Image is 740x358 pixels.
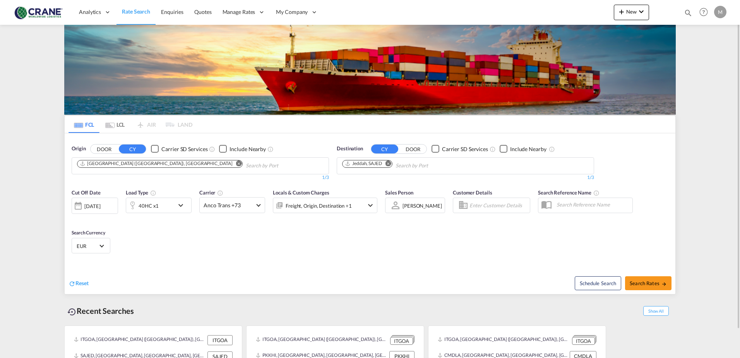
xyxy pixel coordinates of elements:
input: Enter Customer Details [469,200,528,211]
md-icon: icon-magnify [684,9,692,17]
span: EUR [77,243,98,250]
span: Cut Off Date [72,189,101,196]
div: 1/3 [337,174,594,181]
md-datepicker: Select [72,213,77,224]
md-icon: Unchecked: Search for CY (Container Yard) services for all selected carriers.Checked : Search for... [490,146,496,152]
div: ITGOA, Genova (Genoa), Italy, Southern Europe, Europe [74,335,206,345]
md-pagination-wrapper: Use the left and right arrow keys to navigate between tabs [69,116,192,133]
md-icon: Unchecked: Ignores neighbouring ports when fetching rates.Checked : Includes neighbouring ports w... [267,146,274,152]
md-checkbox: Checkbox No Ink [151,145,207,153]
span: Reset [75,280,89,286]
md-select: Sales Person: Massimiliano Ciucci [402,200,443,211]
button: icon-plus 400-fgNewicon-chevron-down [614,5,649,20]
span: Rate Search [122,8,150,15]
input: Chips input. [246,160,319,172]
div: OriginDOOR CY Checkbox No InkUnchecked: Search for CY (Container Yard) services for all selected ... [65,133,675,294]
md-icon: icon-chevron-down [637,7,646,16]
md-chips-wrap: Chips container. Use arrow keys to select chips. [341,158,472,172]
md-icon: icon-plus 400-fg [617,7,626,16]
div: M [714,6,726,18]
span: Search Rates [630,280,667,286]
div: Press delete to remove this chip. [345,160,384,167]
md-tab-item: LCL [99,116,130,133]
span: New [617,9,646,15]
md-icon: icon-chevron-down [176,201,189,210]
div: 40HC x1 [139,200,159,211]
div: ITGOA [572,337,595,345]
span: Destination [337,145,363,153]
md-icon: icon-backup-restore [67,307,77,317]
button: Remove [380,160,392,168]
div: Include Nearby [230,145,266,153]
input: Search Reference Name [553,199,632,210]
div: ITGOA, Genova (Genoa), Italy, Southern Europe, Europe [438,335,570,345]
input: Chips input. [396,160,469,172]
div: Genova (Genoa), ITGOA [80,160,232,167]
span: Analytics [79,8,101,16]
span: Locals & Custom Charges [273,189,329,196]
div: Include Nearby [510,145,546,153]
md-icon: icon-chevron-down [366,201,375,210]
md-icon: Unchecked: Search for CY (Container Yard) services for all selected carriers.Checked : Search for... [209,146,215,152]
div: Freight Origin Destination Factory Stuffingicon-chevron-down [273,198,377,213]
div: Press delete to remove this chip. [80,160,234,167]
span: Carrier [199,189,223,196]
div: Jeddah, SAJED [345,160,382,167]
span: Help [697,5,710,19]
span: Enquiries [161,9,183,15]
md-select: Select Currency: € EUREuro [76,240,106,251]
span: Manage Rates [223,8,255,16]
div: Carrier SD Services [442,145,488,153]
span: Load Type [126,189,156,196]
div: ITGOA, Genova (Genoa), Italy, Southern Europe, Europe [256,335,388,345]
button: CY [119,145,146,153]
md-icon: icon-refresh [69,280,75,287]
div: ITGOA [207,335,233,345]
div: ITGOA [390,337,413,345]
span: Search Reference Name [538,189,600,196]
span: Anco Trans +73 [204,201,254,209]
div: icon-refreshReset [69,279,89,288]
span: Show All [643,306,669,316]
span: Quotes [194,9,211,15]
div: [DATE] [72,198,118,214]
md-checkbox: Checkbox No Ink [219,145,266,153]
img: 374de710c13411efa3da03fd754f1635.jpg [12,3,64,21]
div: icon-magnify [684,9,692,20]
div: [DATE] [84,203,100,210]
div: Help [697,5,714,19]
button: Search Ratesicon-arrow-right [625,276,671,290]
button: DOOR [91,145,118,153]
span: Sales Person [385,189,413,196]
button: CY [371,145,398,153]
span: Origin [72,145,86,153]
div: [PERSON_NAME] [403,203,442,209]
span: Customer Details [453,189,492,196]
div: Carrier SD Services [161,145,207,153]
md-checkbox: Checkbox No Ink [432,145,488,153]
div: Freight Origin Destination Factory Stuffing [286,200,352,211]
button: Remove [231,160,242,168]
md-chips-wrap: Chips container. Use arrow keys to select chips. [76,158,322,172]
md-icon: icon-arrow-right [661,281,667,287]
md-icon: Your search will be saved by the below given name [593,190,600,196]
md-icon: Unchecked: Ignores neighbouring ports when fetching rates.Checked : Includes neighbouring ports w... [549,146,555,152]
md-checkbox: Checkbox No Ink [500,145,546,153]
div: Recent Searches [64,302,137,320]
button: Note: By default Schedule search will only considerorigin ports, destination ports and cut off da... [575,276,621,290]
md-tab-item: FCL [69,116,99,133]
md-icon: icon-information-outline [150,190,156,196]
span: Search Currency [72,230,105,236]
div: 1/3 [72,174,329,181]
img: LCL+%26+FCL+BACKGROUND.png [64,25,676,115]
div: 40HC x1icon-chevron-down [126,198,192,213]
md-icon: The selected Trucker/Carrierwill be displayed in the rate results If the rates are from another f... [217,190,223,196]
button: DOOR [399,145,427,153]
span: My Company [276,8,308,16]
